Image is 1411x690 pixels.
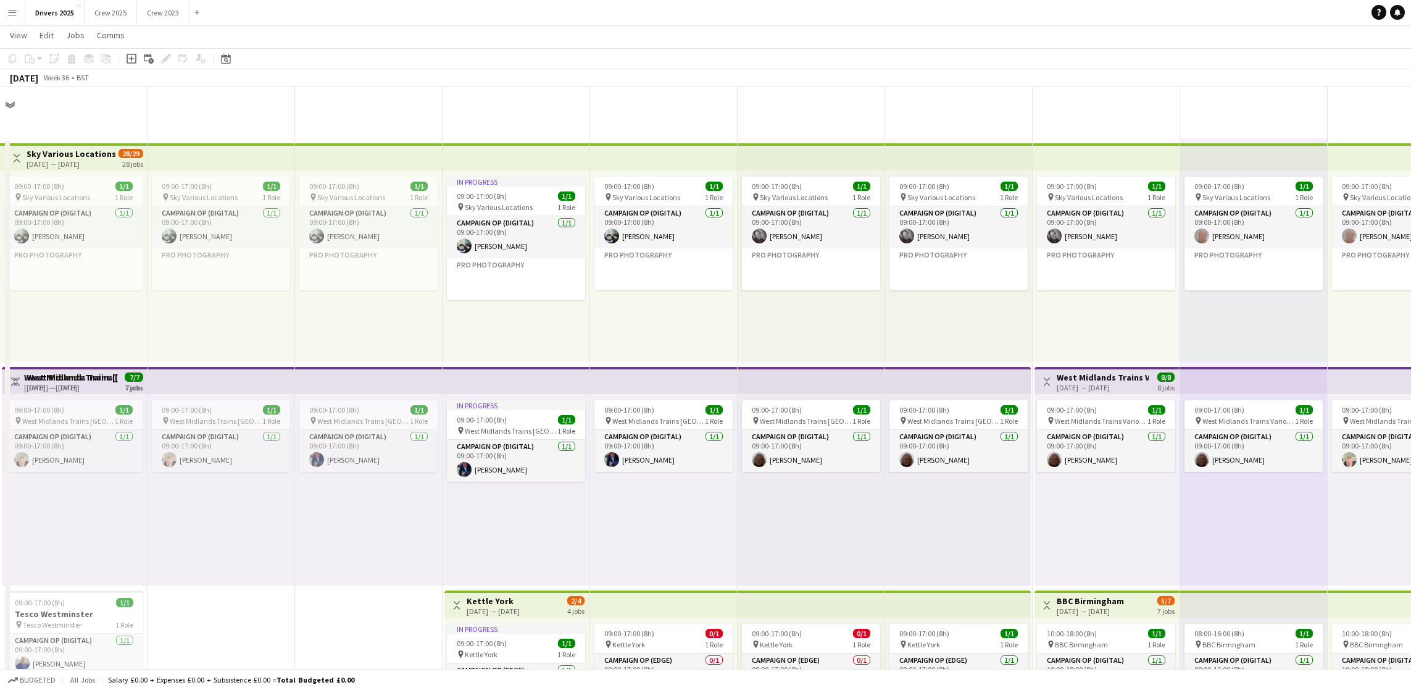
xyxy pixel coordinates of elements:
[410,405,428,414] span: 1/1
[126,372,143,382] span: 7/7
[27,159,116,169] div: [DATE] → [DATE]
[116,598,133,607] span: 1/1
[705,182,723,191] span: 1/1
[1157,372,1175,382] span: 8/8
[170,416,262,426] span: West Midlands Trains [GEOGRAPHIC_DATA]
[1184,206,1323,248] app-card-role: Campaign Op (Digital)1/109:00-17:00 (8h)[PERSON_NAME]
[594,206,733,248] app-card-role: Campaign Op (Digital)1/109:00-17:00 (8h)[PERSON_NAME]
[115,182,133,191] span: 1/1
[4,206,143,248] app-card-role: Campaign Op (Digital)1/109:00-17:00 (8h)[PERSON_NAME]
[6,673,57,687] button: Budgeted
[907,640,940,649] span: Kettle York
[22,193,90,202] span: Sky Various Locations
[612,640,645,649] span: Kettle York
[465,650,497,659] span: Kettle York
[5,591,143,676] app-job-card: 09:00-17:00 (8h)1/1Tesco Westminster Tesco Westminster1 RoleCampaign Op (Digital)1/109:00-17:00 (...
[1001,182,1018,191] span: 1/1
[263,405,280,414] span: 1/1
[604,182,654,191] span: 09:00-17:00 (8h)
[22,416,115,426] span: West Midlands Trains [GEOGRAPHIC_DATA]
[162,182,212,191] span: 09:00-17:00 (8h)
[115,620,133,629] span: 1 Role
[604,629,654,638] span: 09:00-17:00 (8h)
[853,182,870,191] span: 1/1
[889,206,1028,248] app-card-role: Campaign Op (Digital)1/109:00-17:00 (8h)[PERSON_NAME]
[742,400,880,472] div: 09:00-17:00 (8h)1/1 West Midlands Trains [GEOGRAPHIC_DATA]1 RoleCampaign Op (Digital)1/109:00-17:...
[1202,416,1295,426] span: West Midlands Trains Various Locations
[77,73,89,82] div: BST
[1342,182,1392,191] span: 09:00-17:00 (8h)
[1184,430,1323,472] app-card-role: Campaign Op (Digital)1/109:00-17:00 (8h)[PERSON_NAME]
[742,430,880,472] app-card-role: Campaign Op (Digital)1/109:00-17:00 (8h)[PERSON_NAME]
[1157,605,1175,616] div: 7 jobs
[1057,383,1149,392] div: [DATE] → [DATE]
[4,248,143,290] app-card-role-placeholder: Pro Photography
[1057,595,1124,607] h3: BBC Birmingham
[899,629,949,638] span: 09:00-17:00 (8h)
[1037,248,1175,290] app-card-role-placeholder: Pro Photography
[1047,405,1097,414] span: 09:00-17:00 (8h)
[108,675,354,684] div: Salary £0.00 + Expenses £0.00 + Subsistence £0.00 =
[1147,193,1165,202] span: 1 Role
[1296,629,1313,638] span: 1/1
[594,177,733,290] div: 09:00-17:00 (8h)1/1 Sky Various Locations1 RoleCampaign Op (Digital)1/109:00-17:00 (8h)[PERSON_NA...
[27,372,119,383] h3: West Midlands Trains [GEOGRAPHIC_DATA]
[1194,629,1244,638] span: 08:00-16:00 (8h)
[705,416,723,426] span: 1 Role
[152,430,290,472] app-card-role: Campaign Op (Digital)1/109:00-17:00 (8h)[PERSON_NAME]
[899,405,949,414] span: 09:00-17:00 (8h)
[4,430,143,472] app-card-role: Campaign Op (Digital)1/109:00-17:00 (8h)[PERSON_NAME]
[14,405,64,414] span: 09:00-17:00 (8h)
[447,400,585,482] app-job-card: In progress09:00-17:00 (8h)1/1 West Midlands Trains [GEOGRAPHIC_DATA]1 RoleCampaign Op (Digital)1...
[1057,607,1124,616] div: [DATE] → [DATE]
[447,177,585,187] div: In progress
[5,27,32,43] a: View
[567,605,585,616] div: 4 jobs
[1001,405,1018,414] span: 1/1
[1202,193,1270,202] span: Sky Various Locations
[612,416,705,426] span: West Midlands Trains [GEOGRAPHIC_DATA]
[1184,248,1323,290] app-card-role-placeholder: Pro Photography
[1295,416,1313,426] span: 1 Role
[119,149,143,158] span: 28/29
[35,27,59,43] a: Edit
[1148,629,1165,638] span: 1/1
[4,400,143,472] app-job-card: 09:00-17:00 (8h)1/1 West Midlands Trains [GEOGRAPHIC_DATA]1 RoleCampaign Op (Digital)1/109:00-17:...
[852,193,870,202] span: 1 Role
[557,426,575,435] span: 1 Role
[1000,193,1018,202] span: 1 Role
[152,400,290,472] app-job-card: 09:00-17:00 (8h)1/1 West Midlands Trains [GEOGRAPHIC_DATA]1 RoleCampaign Op (Digital)1/109:00-17:...
[889,177,1028,290] app-job-card: 09:00-17:00 (8h)1/1 Sky Various Locations1 RoleCampaign Op (Digital)1/109:00-17:00 (8h)[PERSON_NA...
[152,206,290,248] app-card-role: Campaign Op (Digital)1/109:00-17:00 (8h)[PERSON_NAME]
[705,629,723,638] span: 0/1
[1184,177,1323,290] app-job-card: 09:00-17:00 (8h)1/1 Sky Various Locations1 RoleCampaign Op (Digital)1/109:00-17:00 (8h)[PERSON_NA...
[66,30,85,41] span: Jobs
[457,639,507,648] span: 09:00-17:00 (8h)
[152,177,290,290] div: 09:00-17:00 (8h)1/1 Sky Various Locations1 RoleCampaign Op (Digital)1/109:00-17:00 (8h)[PERSON_NA...
[1194,405,1244,414] span: 09:00-17:00 (8h)
[299,400,438,472] app-job-card: 09:00-17:00 (8h)1/1 West Midlands Trains [GEOGRAPHIC_DATA]1 RoleCampaign Op (Digital)1/109:00-17:...
[41,73,72,82] span: Week 36
[25,1,85,25] button: Drivers 2025
[162,405,212,414] span: 09:00-17:00 (8h)
[1350,640,1403,649] span: BBC Birmngham
[1047,182,1097,191] span: 09:00-17:00 (8h)
[97,30,125,41] span: Comms
[1148,405,1165,414] span: 1/1
[92,27,130,43] a: Comms
[23,620,81,629] span: Tesco Westminster
[1202,640,1255,649] span: BBC Birmngham
[1055,640,1108,649] span: BBC Birmngham
[299,177,438,290] app-job-card: 09:00-17:00 (8h)1/1 Sky Various Locations1 RoleCampaign Op (Digital)1/109:00-17:00 (8h)[PERSON_NA...
[262,193,280,202] span: 1 Role
[447,177,585,300] app-job-card: In progress09:00-17:00 (8h)1/1 Sky Various Locations1 RoleCampaign Op (Digital)1/109:00-17:00 (8h...
[742,177,880,290] div: 09:00-17:00 (8h)1/1 Sky Various Locations1 RoleCampaign Op (Digital)1/109:00-17:00 (8h)[PERSON_NA...
[1037,430,1175,472] app-card-role: Campaign Op (Digital)1/109:00-17:00 (8h)[PERSON_NAME]
[1055,193,1123,202] span: Sky Various Locations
